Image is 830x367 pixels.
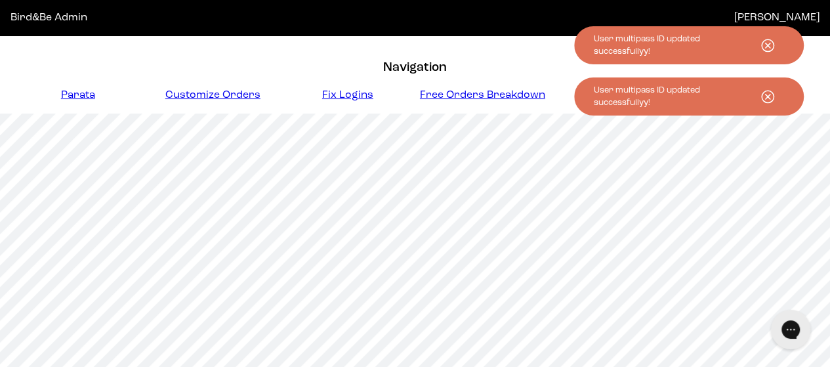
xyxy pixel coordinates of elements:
[574,26,804,64] button: User multipass ID updated successfullyy!
[734,12,820,23] span: [PERSON_NAME]
[165,90,260,100] span: Customize Orders
[594,33,751,58] div: User multipass ID updated successfullyy!
[10,59,820,76] h3: Navigation
[764,305,817,354] iframe: Gorgias live chat messenger
[574,77,804,116] button: User multipass ID updated successfullyy!
[322,90,373,100] span: Fix Logins
[420,90,545,100] span: Free Orders Breakdown
[146,88,281,103] a: Customize Orders
[415,88,550,103] a: Free Orders Breakdown
[280,88,415,103] a: Fix Logins
[594,84,751,109] div: User multipass ID updated successfullyy!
